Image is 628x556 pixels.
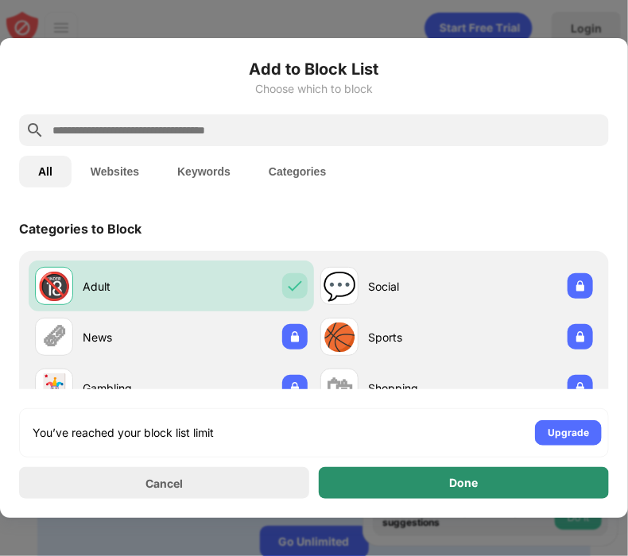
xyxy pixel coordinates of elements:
img: search.svg [25,121,45,140]
button: Websites [72,156,158,187]
div: News [83,329,172,346]
div: 💬 [323,270,356,303]
div: Cancel [145,477,183,490]
div: 🛍 [326,372,353,404]
div: Sports [368,329,457,346]
div: 🔞 [37,270,71,303]
div: Categories to Block [19,221,141,237]
div: 🏀 [323,321,356,353]
div: Social [368,278,457,295]
h6: Add to Block List [19,57,609,81]
div: Choose which to block [19,83,609,95]
div: 🗞 [41,321,68,353]
button: Keywords [158,156,250,187]
div: Done [450,477,479,489]
div: Gambling [83,380,172,396]
div: Shopping [368,380,457,396]
button: Categories [250,156,345,187]
div: Upgrade [548,425,589,441]
div: You’ve reached your block list limit [33,425,214,441]
div: Adult [83,278,172,295]
button: All [19,156,72,187]
div: 🃏 [37,372,71,404]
